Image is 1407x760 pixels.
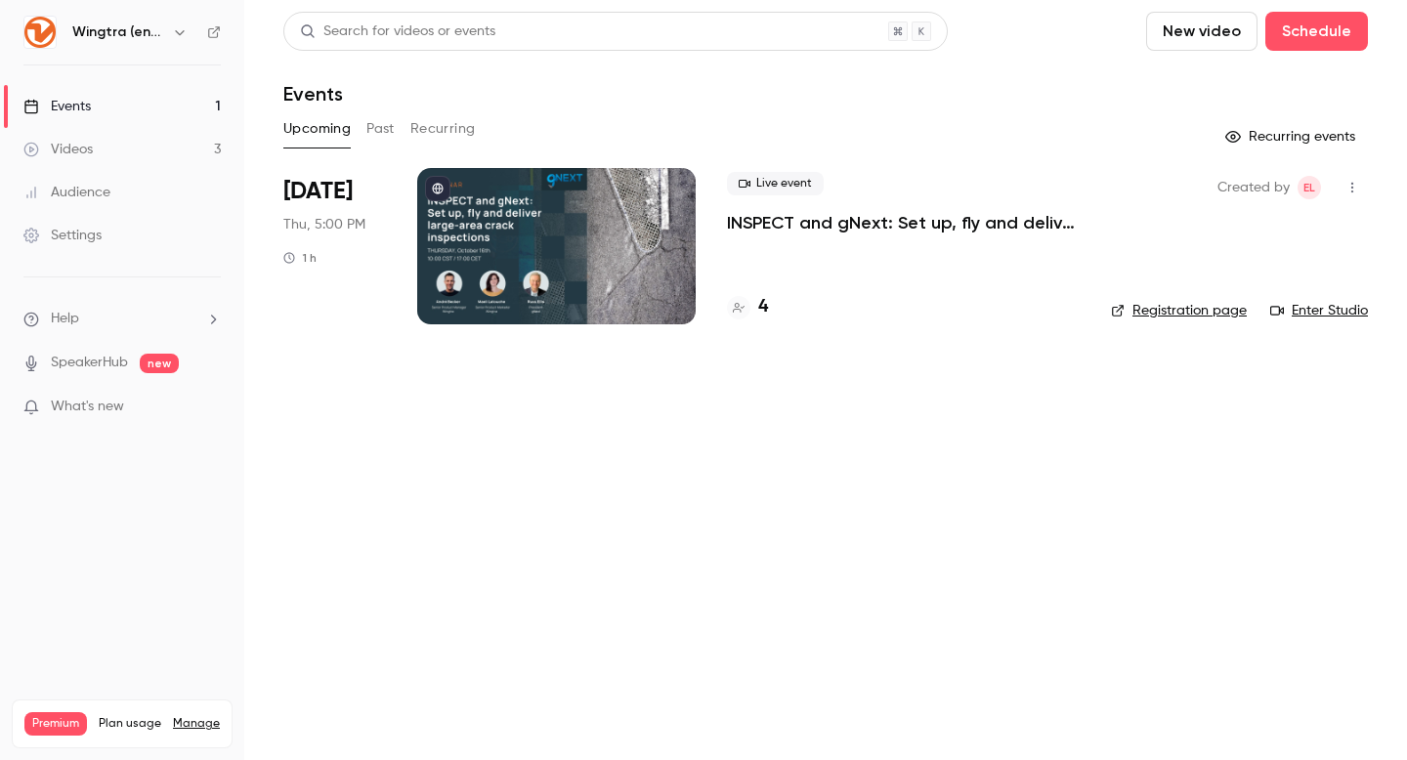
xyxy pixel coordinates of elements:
span: Created by [1217,176,1290,199]
span: Thu, 5:00 PM [283,215,365,234]
a: Manage [173,716,220,732]
div: Settings [23,226,102,245]
button: Recurring [410,113,476,145]
span: Emily Loosli [1298,176,1321,199]
a: 4 [727,294,768,320]
div: 1 h [283,250,317,266]
span: new [140,354,179,373]
button: Schedule [1265,12,1368,51]
img: Wingtra (english) [24,17,56,48]
div: Search for videos or events [300,21,495,42]
span: EL [1303,176,1315,199]
div: Audience [23,183,110,202]
span: [DATE] [283,176,353,207]
span: What's new [51,397,124,417]
a: Registration page [1111,301,1247,320]
span: Premium [24,712,87,736]
div: Events [23,97,91,116]
button: Recurring events [1216,121,1368,152]
h6: Wingtra (english) [72,22,164,42]
button: Upcoming [283,113,351,145]
button: Past [366,113,395,145]
a: Enter Studio [1270,301,1368,320]
span: Live event [727,172,824,195]
div: Videos [23,140,93,159]
a: SpeakerHub [51,353,128,373]
span: Help [51,309,79,329]
li: help-dropdown-opener [23,309,221,329]
h1: Events [283,82,343,106]
button: New video [1146,12,1258,51]
span: Plan usage [99,716,161,732]
div: Oct 16 Thu, 5:00 PM (Europe/Zurich) [283,168,386,324]
a: INSPECT and gNext: Set up, fly and deliver large-area crack inspections in a few clicks [727,211,1080,234]
h4: 4 [758,294,768,320]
